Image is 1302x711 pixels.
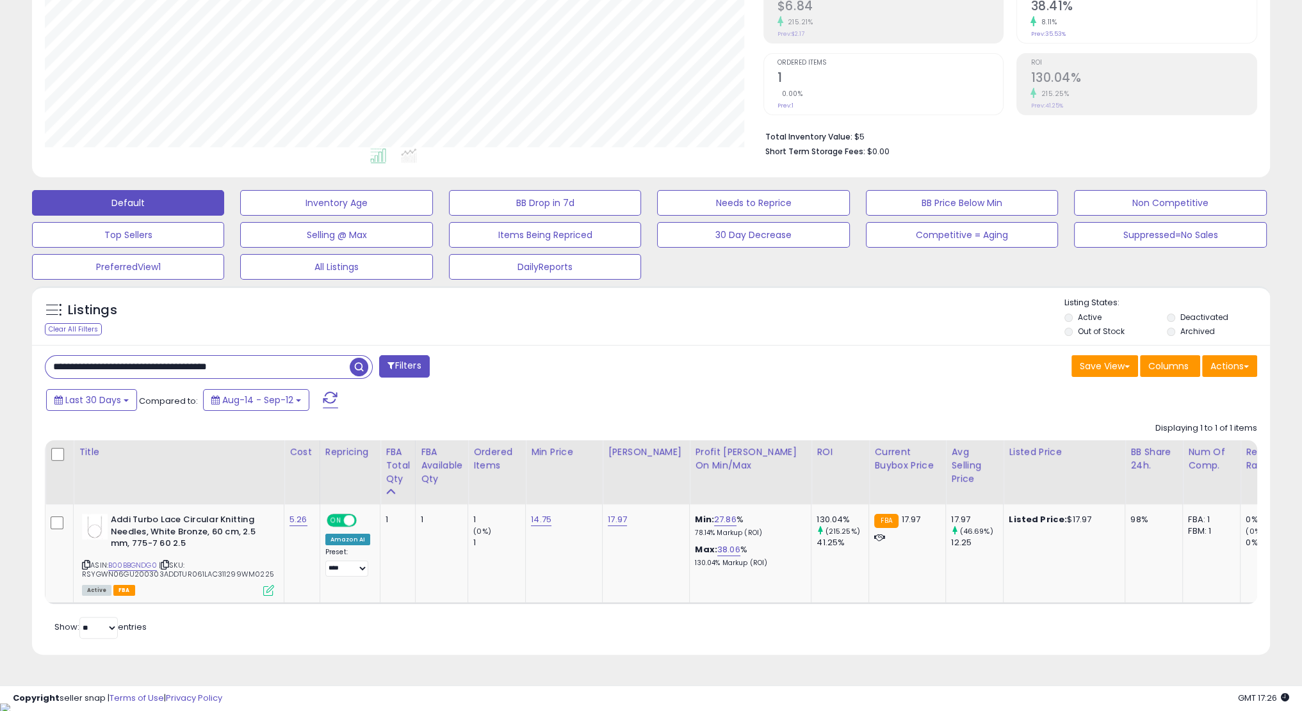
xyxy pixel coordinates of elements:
[113,585,135,596] span: FBA
[1246,445,1292,472] div: Return Rate
[54,621,147,633] span: Show: entries
[46,389,137,411] button: Last 30 Days
[473,445,520,472] div: Ordered Items
[695,513,714,525] b: Min:
[817,537,868,548] div: 41.25%
[473,526,491,536] small: (0%)
[240,222,432,248] button: Selling @ Max
[1246,514,1298,525] div: 0%
[1030,30,1065,38] small: Prev: 35.53%
[1202,355,1257,377] button: Actions
[421,514,458,525] div: 1
[240,190,432,216] button: Inventory Age
[325,548,370,577] div: Preset:
[695,544,801,568] div: %
[777,89,803,99] small: 0.00%
[355,515,375,526] span: OFF
[1140,355,1200,377] button: Columns
[695,529,801,538] p: 78.14% Markup (ROI)
[166,692,222,704] a: Privacy Policy
[32,254,224,280] button: PreferredView1
[1246,537,1298,548] div: 0%
[289,513,307,526] a: 5.26
[1078,326,1125,337] label: Out of Stock
[874,514,898,528] small: FBA
[32,190,224,216] button: Default
[695,445,806,472] div: Profit [PERSON_NAME] on Min/Max
[68,301,117,319] h5: Listings
[1009,445,1119,459] div: Listed Price
[386,514,405,525] div: 1
[65,394,121,406] span: Last 30 Days
[867,145,890,157] span: $0.00
[777,70,1004,88] h2: 1
[325,445,375,459] div: Repricing
[1238,692,1289,704] span: 2025-10-13 17:26 GMT
[608,513,627,526] a: 17.97
[1078,312,1102,323] label: Active
[777,60,1004,67] span: Ordered Items
[874,445,940,472] div: Current Buybox Price
[765,146,865,157] b: Short Term Storage Fees:
[82,514,108,539] img: 21Q2nutLdbL._SL40_.jpg
[765,131,852,142] b: Total Inventory Value:
[1246,526,1264,536] small: (0%)
[817,514,868,525] div: 130.04%
[657,222,849,248] button: 30 Day Decrease
[951,514,1003,525] div: 17.97
[866,190,1058,216] button: BB Price Below Min
[695,514,801,538] div: %
[13,692,60,704] strong: Copyright
[1074,222,1266,248] button: Suppressed=No Sales
[203,389,309,411] button: Aug-14 - Sep-12
[777,102,793,109] small: Prev: 1
[82,514,274,595] div: ASIN:
[82,560,274,579] span: | SKU: RSYGWN06GU200303ADDTUR061LAC311299WM0225
[473,537,525,548] div: 1
[79,445,279,459] div: Title
[289,445,314,459] div: Cost
[421,445,462,486] div: FBA Available Qty
[449,222,641,248] button: Items Being Repriced
[959,526,993,536] small: (46.69%)
[13,692,222,705] div: seller snap | |
[108,560,157,571] a: B00BBGNDG0
[608,445,684,459] div: [PERSON_NAME]
[531,445,597,459] div: Min Price
[1130,445,1177,472] div: BB Share 24h.
[951,537,1003,548] div: 12.25
[783,17,813,27] small: 215.21%
[1148,360,1189,372] span: Columns
[222,394,293,406] span: Aug-14 - Sep-12
[1188,445,1235,472] div: Num of Comp.
[1036,17,1057,27] small: 8.11%
[328,515,344,526] span: ON
[866,222,1058,248] button: Competitive = Aging
[473,514,525,525] div: 1
[139,395,198,407] span: Compared to:
[1074,190,1266,216] button: Non Competitive
[817,445,863,459] div: ROI
[1071,355,1138,377] button: Save View
[1009,513,1067,525] b: Listed Price:
[1064,297,1270,309] p: Listing States:
[695,559,801,568] p: 130.04% Markup (ROI)
[379,355,429,378] button: Filters
[1188,525,1230,537] div: FBM: 1
[1030,60,1257,67] span: ROI
[1188,514,1230,525] div: FBA: 1
[1180,326,1215,337] label: Archived
[325,534,370,545] div: Amazon AI
[449,254,641,280] button: DailyReports
[111,514,266,553] b: Addi Turbo Lace Circular Knitting Needles, White Bronze, 60 cm, 2.5 mm, 775-7 60 2.5
[82,585,111,596] span: All listings currently available for purchase on Amazon
[717,543,740,556] a: 38.06
[765,128,1248,143] li: $5
[1009,514,1115,525] div: $17.97
[1180,312,1228,323] label: Deactivated
[1130,514,1173,525] div: 98%
[531,513,551,526] a: 14.75
[690,440,811,504] th: The percentage added to the cost of goods (COGS) that forms the calculator for Min & Max prices.
[902,513,921,525] span: 17.97
[695,543,717,555] b: Max:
